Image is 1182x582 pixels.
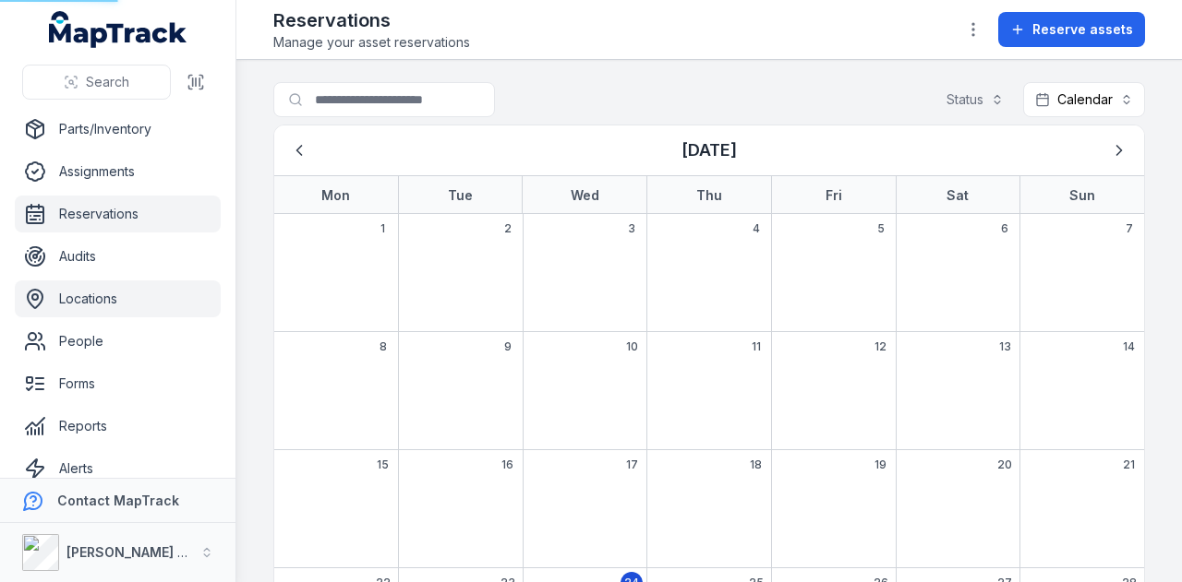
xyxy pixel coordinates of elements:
a: Alerts [15,450,221,487]
span: 20 [997,457,1012,472]
span: 5 [877,221,885,236]
a: Reports [15,408,221,445]
button: Status [935,82,1016,117]
strong: [PERSON_NAME] Asset Maintenance [66,544,304,560]
button: Calendar [1023,82,1145,117]
span: 1 [380,221,385,236]
strong: Contact MapTrack [57,493,179,508]
strong: Thu [696,187,722,203]
button: Reserve assets [998,12,1145,47]
a: Audits [15,238,221,275]
span: 9 [504,339,512,354]
span: 18 [750,457,762,472]
span: 3 [628,221,635,236]
span: 7 [1126,221,1133,236]
strong: Wed [571,187,599,203]
strong: Tue [448,187,473,203]
span: 8 [380,339,387,354]
span: Search [86,73,129,91]
span: 16 [501,457,513,472]
strong: Sun [1069,187,1095,203]
span: 6 [1001,221,1008,236]
a: Locations [15,280,221,317]
span: 15 [377,457,389,472]
a: Parts/Inventory [15,111,221,148]
h3: [DATE] [681,137,737,163]
span: 19 [874,457,886,472]
span: 4 [753,221,760,236]
span: Reserve assets [1032,20,1133,39]
span: 12 [874,339,886,354]
span: 11 [752,339,761,354]
span: 17 [626,457,638,472]
a: Assignments [15,153,221,190]
span: 13 [999,339,1011,354]
h2: Reservations [273,7,470,33]
button: Search [22,65,171,100]
a: Forms [15,365,221,402]
strong: Fri [826,187,842,203]
a: People [15,323,221,360]
button: Next [1102,133,1137,168]
strong: Sat [947,187,969,203]
button: Previous [282,133,317,168]
strong: Mon [321,187,350,203]
span: Manage your asset reservations [273,33,470,52]
a: Reservations [15,196,221,232]
span: 10 [626,339,638,354]
a: MapTrack [49,11,187,48]
span: 21 [1123,457,1135,472]
span: 14 [1123,339,1135,354]
span: 2 [504,221,512,236]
